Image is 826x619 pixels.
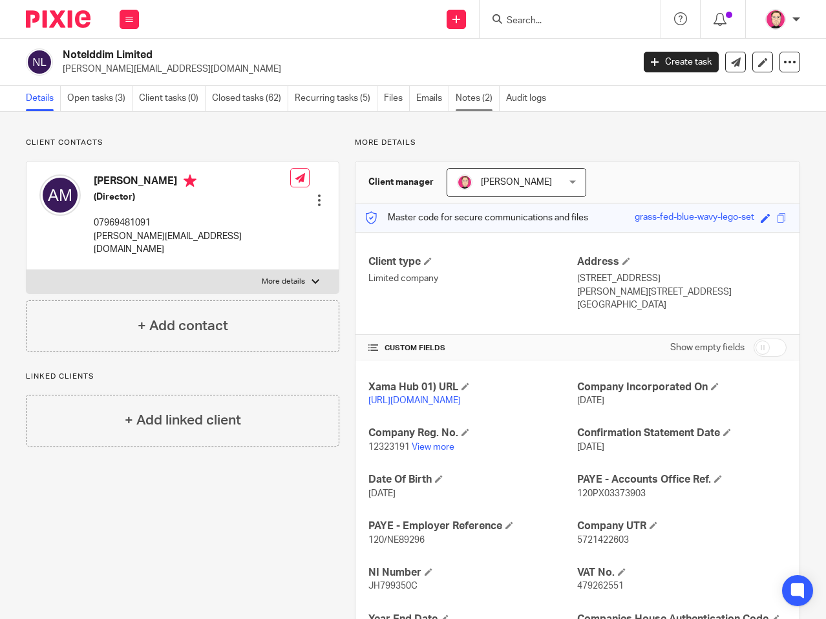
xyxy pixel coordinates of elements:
[184,174,196,187] i: Primary
[577,286,787,299] p: [PERSON_NAME][STREET_ADDRESS]
[577,396,604,405] span: [DATE]
[457,174,472,190] img: Bradley%20-%20Pink.png
[577,426,787,440] h4: Confirmation Statement Date
[644,52,719,72] a: Create task
[765,9,786,30] img: Bradley%20-%20Pink.png
[139,86,206,111] a: Client tasks (0)
[368,381,578,394] h4: Xama Hub 01) URL
[355,138,800,148] p: More details
[577,381,787,394] h4: Company Incorporated On
[577,255,787,269] h4: Address
[368,582,418,591] span: JH799350C
[94,174,290,191] h4: [PERSON_NAME]
[368,396,461,405] a: [URL][DOMAIN_NAME]
[506,86,553,111] a: Audit logs
[481,178,552,187] span: [PERSON_NAME]
[212,86,288,111] a: Closed tasks (62)
[577,536,629,545] span: 5721422603
[368,443,410,452] span: 12323191
[26,86,61,111] a: Details
[26,10,90,28] img: Pixie
[365,211,588,224] p: Master code for secure communications and files
[368,473,578,487] h4: Date Of Birth
[635,211,754,226] div: grass-fed-blue-wavy-lego-set
[26,138,339,148] p: Client contacts
[577,566,787,580] h4: VAT No.
[456,86,500,111] a: Notes (2)
[368,272,578,285] p: Limited company
[577,443,604,452] span: [DATE]
[505,16,622,27] input: Search
[577,473,787,487] h4: PAYE - Accounts Office Ref.
[26,48,53,76] img: svg%3E
[577,582,624,591] span: 479262551
[94,230,290,257] p: [PERSON_NAME][EMAIL_ADDRESS][DOMAIN_NAME]
[577,519,787,533] h4: Company UTR
[368,536,425,545] span: 120/NE89296
[138,316,228,336] h4: + Add contact
[368,566,578,580] h4: NI Number
[368,176,434,189] h3: Client manager
[39,174,81,216] img: svg%3E
[125,410,241,430] h4: + Add linked client
[412,443,454,452] a: View more
[63,48,512,62] h2: Notelddim Limited
[262,277,305,287] p: More details
[63,63,624,76] p: [PERSON_NAME][EMAIL_ADDRESS][DOMAIN_NAME]
[295,86,377,111] a: Recurring tasks (5)
[368,489,396,498] span: [DATE]
[26,372,339,382] p: Linked clients
[577,272,787,285] p: [STREET_ADDRESS]
[368,426,578,440] h4: Company Reg. No.
[368,343,578,353] h4: CUSTOM FIELDS
[368,519,578,533] h4: PAYE - Employer Reference
[94,216,290,229] p: 07969481091
[368,255,578,269] h4: Client type
[384,86,410,111] a: Files
[670,341,745,354] label: Show empty fields
[416,86,449,111] a: Emails
[577,489,646,498] span: 120PX03373903
[67,86,132,111] a: Open tasks (3)
[94,191,290,204] h5: (Director)
[577,299,787,311] p: [GEOGRAPHIC_DATA]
